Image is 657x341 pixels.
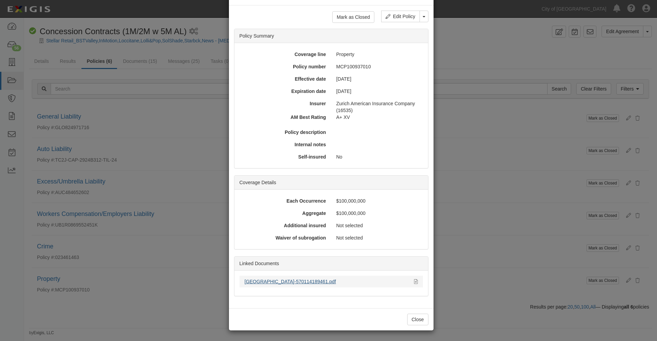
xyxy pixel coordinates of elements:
div: Additional insured [237,222,331,229]
div: Not selected [331,222,425,229]
div: Expiration date [237,88,331,95]
div: MCP100937010 [331,63,425,70]
div: [DATE] [331,88,425,95]
div: Waiver of subrogation [237,234,331,241]
div: Self-insured [237,153,331,160]
div: Effective date [237,76,331,82]
a: Edit Policy [381,11,420,22]
div: Property [331,51,425,58]
a: [GEOGRAPHIC_DATA]-570114189461.pdf [245,279,336,284]
div: City of Phoenix-570114189461.pdf [245,278,409,285]
div: $100,000,000 [331,197,425,204]
div: Zurich American Insurance Company (16535) [331,100,425,114]
div: A+ XV [331,114,428,121]
div: Coverage Details [234,176,428,190]
div: Each Occurrence [237,197,331,204]
div: Linked Documents [234,257,428,271]
div: [DATE] [331,76,425,82]
div: No [331,153,425,160]
button: Close [407,314,428,325]
div: Policy Summary [234,29,428,43]
div: $100,000,000 [331,210,425,217]
div: Policy number [237,63,331,70]
div: Internal notes [237,141,331,148]
div: AM Best Rating [235,114,331,121]
div: Policy description [237,129,331,136]
button: Mark as Closed [332,11,374,23]
div: Not selected [331,234,425,241]
div: Coverage line [237,51,331,58]
div: Aggregate [237,210,331,217]
div: Insurer [237,100,331,107]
